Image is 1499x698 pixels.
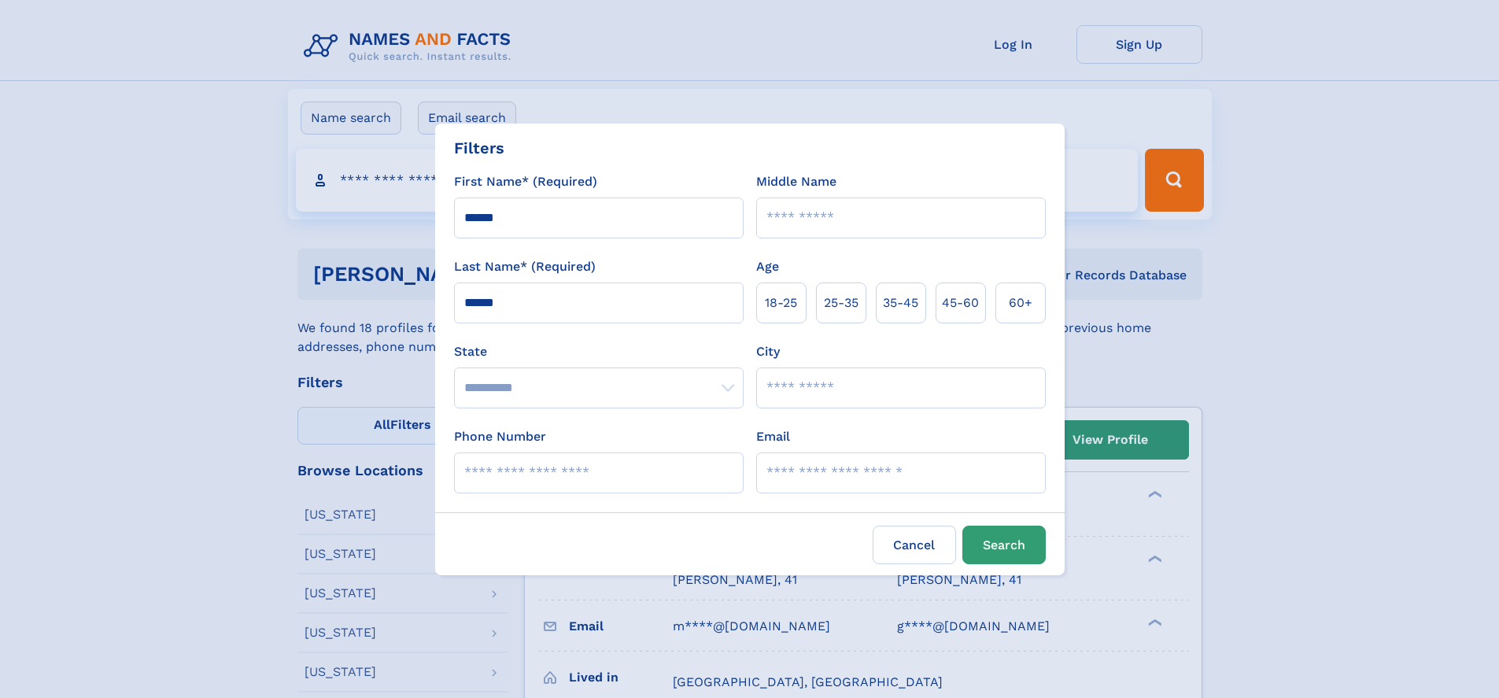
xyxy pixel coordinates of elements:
[824,294,858,312] span: 25‑35
[756,342,780,361] label: City
[765,294,797,312] span: 18‑25
[942,294,979,312] span: 45‑60
[883,294,918,312] span: 35‑45
[1009,294,1032,312] span: 60+
[454,427,546,446] label: Phone Number
[756,172,836,191] label: Middle Name
[756,427,790,446] label: Email
[454,257,596,276] label: Last Name* (Required)
[454,136,504,160] div: Filters
[962,526,1046,564] button: Search
[873,526,956,564] label: Cancel
[756,257,779,276] label: Age
[454,172,597,191] label: First Name* (Required)
[454,342,744,361] label: State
